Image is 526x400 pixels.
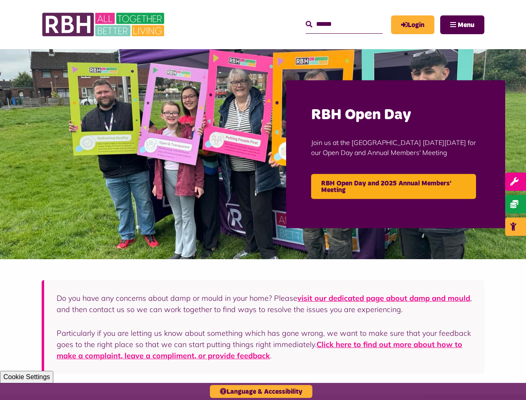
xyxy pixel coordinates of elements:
[311,125,480,170] p: Join us at the [GEOGRAPHIC_DATA] [DATE][DATE] for our Open Day and Annual Members' Meeting
[210,385,312,398] button: Language & Accessibility
[297,293,470,303] a: visit our dedicated page about damp and mould
[440,15,484,34] button: Navigation
[391,15,434,34] a: MyRBH
[57,292,472,315] p: Do you have any concerns about damp or mould in your home? Please , and then contact us so we can...
[458,22,474,28] span: Menu
[311,105,480,125] h2: RBH Open Day
[42,8,167,41] img: RBH
[57,327,472,361] p: Particularly if you are letting us know about something which has gone wrong, we want to make sur...
[311,174,476,199] a: RBH Open Day and 2025 Annual Members' Meeting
